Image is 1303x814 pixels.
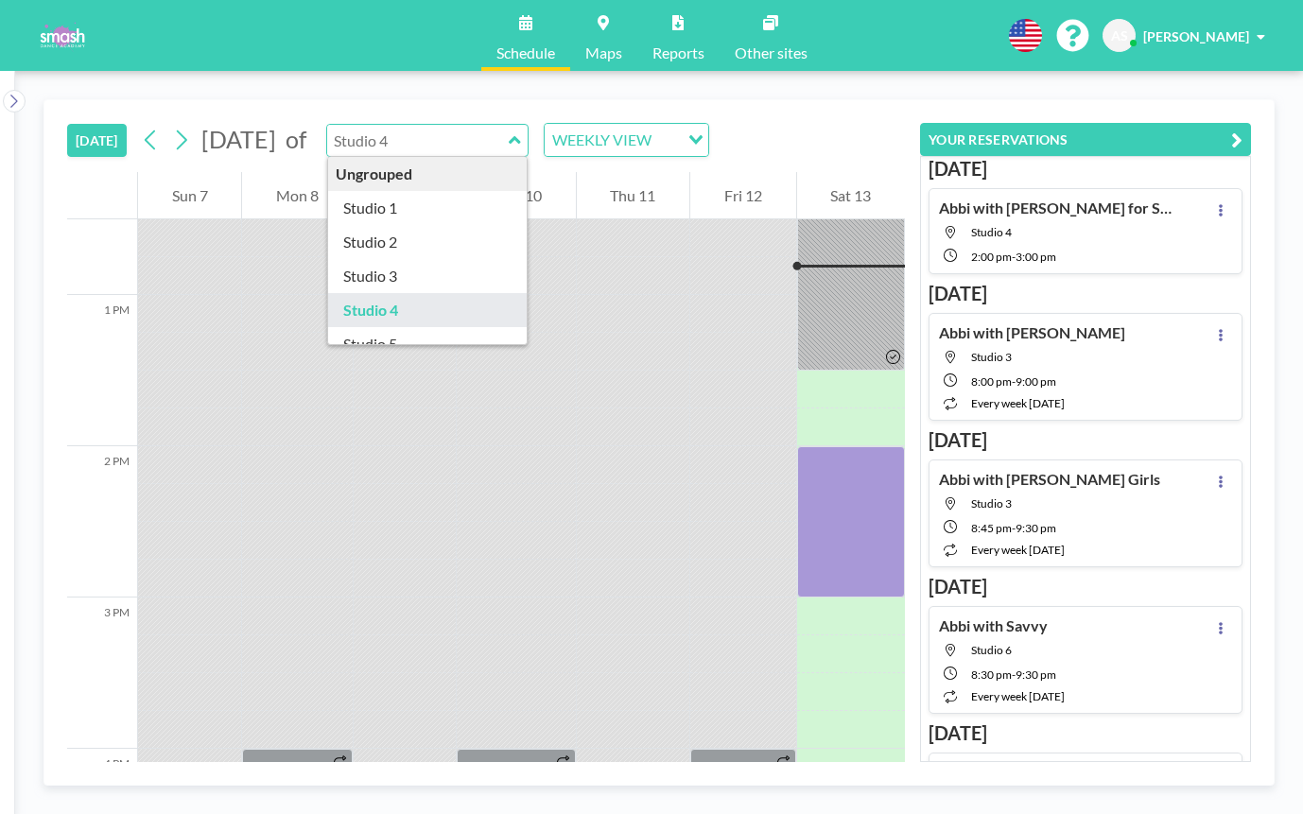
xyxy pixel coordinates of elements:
h3: [DATE] [929,282,1242,305]
div: Mon 8 [242,172,352,219]
span: Other sites [735,45,808,61]
span: every week [DATE] [971,543,1065,557]
div: Ungrouped [328,157,528,191]
span: AS [1111,27,1128,44]
span: [DATE] [201,125,276,153]
div: Search for option [545,124,708,156]
input: Studio 4 [327,125,509,156]
span: - [1012,374,1016,389]
span: Schedule [496,45,555,61]
span: Studio 6 [971,643,1012,657]
span: Studio 3 [971,350,1012,364]
span: 3:00 PM [1016,250,1056,264]
h3: [DATE] [929,721,1242,745]
span: - [1012,250,1016,264]
span: 8:45 PM [971,521,1012,535]
span: Studio 4 [971,225,1012,239]
h3: [DATE] [929,157,1242,181]
h3: [DATE] [929,575,1242,598]
span: - [1012,667,1016,682]
button: YOUR RESERVATIONS [920,123,1251,156]
span: - [1012,521,1016,535]
span: Studio 3 [971,496,1012,511]
span: every week [DATE] [971,689,1065,703]
div: 2 PM [67,446,137,598]
span: Maps [585,45,622,61]
h4: Abbi with [PERSON_NAME] for Showcase Solo [939,199,1175,217]
span: WEEKLY VIEW [548,128,655,152]
h4: Abbi with [PERSON_NAME] Girls [939,470,1160,489]
div: Studio 4 [328,293,528,327]
div: Sat 13 [797,172,905,219]
div: Studio 3 [328,259,528,293]
div: 1 PM [67,295,137,446]
div: Fri 12 [690,172,795,219]
span: 8:30 PM [971,667,1012,682]
img: organization-logo [30,17,94,55]
div: Thu 11 [577,172,689,219]
div: Studio 5 [328,327,528,361]
input: Search for option [657,128,677,152]
h3: [DATE] [929,428,1242,452]
span: 9:30 PM [1016,667,1056,682]
span: of [286,125,306,154]
h4: Abbi with [PERSON_NAME] [939,323,1125,342]
div: 3 PM [67,598,137,749]
span: every week [DATE] [971,396,1065,410]
div: Studio 1 [328,191,528,225]
span: 9:30 PM [1016,521,1056,535]
span: 2:00 PM [971,250,1012,264]
span: 8:00 PM [971,374,1012,389]
button: [DATE] [67,124,127,157]
span: 9:00 PM [1016,374,1056,389]
span: Reports [652,45,704,61]
span: [PERSON_NAME] [1143,28,1249,44]
h4: Abbi with Savvy [939,616,1048,635]
div: Studio 2 [328,225,528,259]
div: Sun 7 [138,172,241,219]
div: 12 PM [67,144,137,295]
